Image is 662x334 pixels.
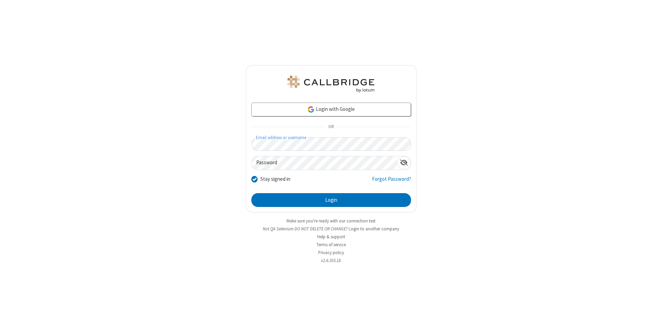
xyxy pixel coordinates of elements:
a: Forgot Password? [372,175,411,188]
button: Login to another company [349,226,399,232]
a: Terms of service [317,242,346,248]
input: Email address or username [251,137,411,151]
li: v2.6.353.1b [246,257,417,264]
a: Help & support [317,234,345,240]
input: Password [252,156,397,170]
img: google-icon.png [307,106,315,113]
img: QA Selenium DO NOT DELETE OR CHANGE [286,76,376,92]
span: OR [325,122,337,132]
button: Login [251,193,411,207]
a: Login with Google [251,103,411,116]
a: Make sure you're ready with our connection test [287,218,375,224]
label: Stay signed in [260,175,290,183]
li: Not QA Selenium DO NOT DELETE OR CHANGE? [246,226,417,232]
a: Privacy policy [318,250,344,255]
div: Show password [397,156,411,169]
